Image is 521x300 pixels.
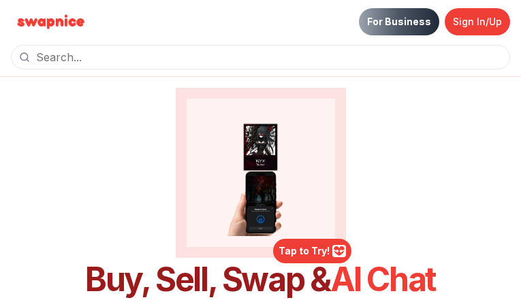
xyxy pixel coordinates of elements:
img: NFC Scan Demonstration [198,110,324,236]
a: For Business [359,8,439,35]
h1: Buy, Sell, Swap & [11,263,510,296]
input: Search... [11,45,510,69]
span: AI Chat [330,259,436,299]
img: Swapnice Logo [11,11,91,33]
a: Sign In/Up [445,8,510,35]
